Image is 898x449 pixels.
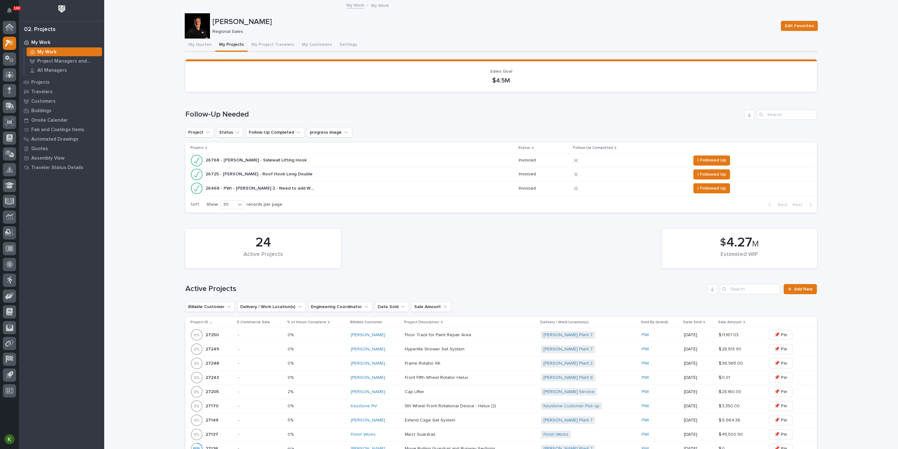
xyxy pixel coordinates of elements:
[774,374,787,381] span: 📌 Pin
[185,328,817,342] tr: 2725027250 -0%0% [PERSON_NAME] Floor Track for Paint Repair AreaFloor Track for Paint Repair Area...
[684,375,714,380] p: [DATE]
[19,77,104,87] a: Projects
[288,431,295,437] p: 0%
[543,361,593,366] a: [PERSON_NAME] Plant 2
[543,389,595,395] a: [PERSON_NAME] Service
[769,358,793,368] button: 📌 Pin
[288,402,295,409] p: 0%
[672,251,806,264] div: Estimated WIP
[19,96,104,106] a: Customers
[31,165,83,171] p: Traveler Status Details
[642,432,649,437] a: PWI
[213,29,773,34] p: Regional Sales
[206,156,308,163] p: 26768 - [PERSON_NAME] - Sidewall Lifting Hook
[769,344,793,354] button: 📌 Pin
[774,388,787,396] span: 📌 Pin
[19,87,104,96] a: Travelers
[693,183,730,193] button: I Followed Up
[185,110,742,119] h1: Follow-Up Needed
[37,49,57,55] p: My Work
[31,40,51,46] p: My Work
[3,433,16,446] button: users-avatar
[308,302,372,312] button: Engineering Coordinator
[31,127,84,133] p: Fab and Coatings Items
[351,403,377,409] a: Keystone RV
[769,373,793,383] button: 📌 Pin
[351,432,376,437] a: Finish Works
[206,416,220,423] p: 27149
[697,156,726,164] span: I Followed Up
[684,332,714,338] p: [DATE]
[37,58,99,64] p: Project Managers and Engineers
[19,153,104,163] a: Assembly View
[190,319,208,326] p: Project ID
[757,110,817,120] input: Search
[405,388,426,395] p: Cap Lifter
[19,163,104,172] a: Traveler Status Details
[793,202,806,208] span: Next
[684,389,714,395] p: [DATE]
[727,236,752,249] span: 4.27
[238,332,283,338] p: -
[719,388,743,395] p: $ 28,160.00
[207,202,218,207] p: Show
[3,4,16,17] button: Notifications
[351,418,385,423] a: [PERSON_NAME]
[185,356,817,371] tr: 2724827248 -0%0% [PERSON_NAME] Frame Rotator 6KFrame Rotator 6K [PERSON_NAME] Plant 2 PWI [DATE]$...
[31,146,48,152] p: Quotes
[763,202,790,208] button: Back
[351,347,385,352] a: [PERSON_NAME]
[405,374,470,380] p: Front Fifth Wheel Rotator Helux
[404,319,439,326] p: Project Description
[190,144,204,151] p: Project
[288,374,295,380] p: 0%
[693,169,730,179] button: I Followed Up
[683,319,702,326] p: Date Sold
[684,347,714,352] p: [DATE]
[684,361,714,366] p: [DATE]
[693,155,730,166] button: I Followed Up
[336,39,361,52] button: Settings
[31,99,56,104] p: Customers
[31,108,51,114] p: Buildings
[720,284,780,294] input: Search
[307,127,352,137] button: progress image
[543,375,593,380] a: [PERSON_NAME] Plant 6
[351,389,385,395] a: [PERSON_NAME]
[237,319,270,326] p: E-Commerce Sale
[405,402,497,409] p: 5th Wheel Front Rotational Device - Helux (2)
[781,21,818,31] button: Edit Favorites
[718,319,742,326] p: Sale Amount
[719,360,744,366] p: $ 36,965.00
[719,402,741,409] p: $ 3,350.00
[56,3,68,15] img: Workspace Logo
[719,331,740,338] p: $ 11,167.03
[641,319,668,326] p: Sold By (brand)
[185,371,817,385] tr: 2724327243 -0%0% [PERSON_NAME] Front Fifth Wheel Rotator HeluxFront Fifth Wheel Rotator Helux [PE...
[237,302,306,312] button: Delivery / Work Location(s)
[351,375,385,380] a: [PERSON_NAME]
[221,201,236,208] div: 30
[351,361,385,366] a: [PERSON_NAME]
[238,375,283,380] p: -
[405,431,436,437] p: Mezz Guardrail
[371,2,389,9] p: My Work
[518,144,530,151] p: Status
[24,66,104,75] a: All Managers
[405,345,466,352] p: Hyperlite Shower Set System
[774,402,787,410] span: 📌 Pin
[351,332,385,338] a: [PERSON_NAME]
[642,403,649,409] a: PWI
[769,330,793,340] button: 📌 Pin
[684,403,714,409] p: [DATE]
[24,57,104,65] a: Project Managers and Engineers
[8,8,16,18] div: Notifications100
[774,431,787,438] span: 📌 Pin
[196,251,330,264] div: Active Projects
[769,429,793,440] button: 📌 Pin
[185,197,204,212] p: 1 of 1
[238,361,283,366] p: -
[350,319,382,326] p: Billable Customer
[238,347,283,352] p: -
[206,345,220,352] p: 27249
